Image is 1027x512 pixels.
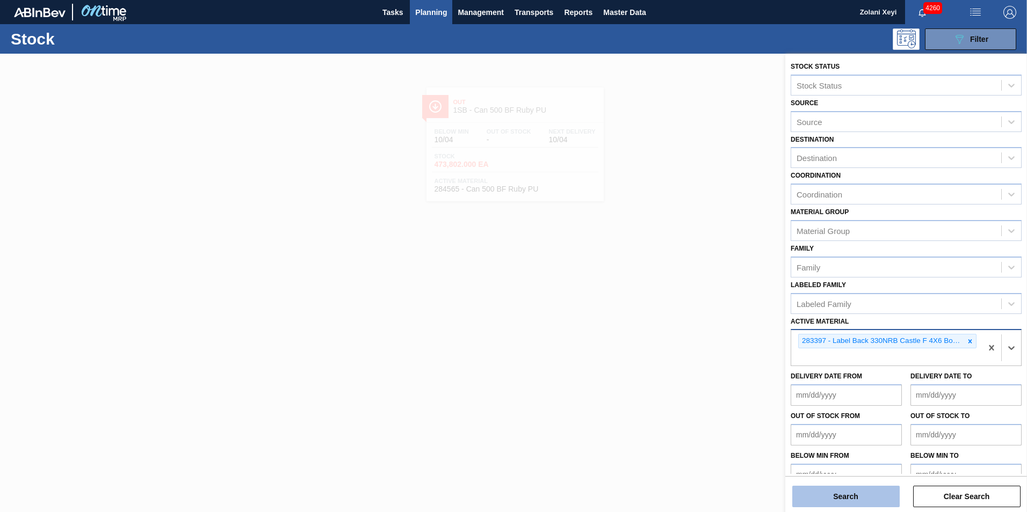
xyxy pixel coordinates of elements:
[791,384,902,406] input: mm/dd/yyyy
[893,28,920,50] div: Programming: no user selected
[791,372,862,380] label: Delivery Date from
[458,6,504,19] span: Management
[969,6,982,19] img: userActions
[797,117,822,126] div: Source
[791,464,902,485] input: mm/dd/yyyy
[910,384,1022,406] input: mm/dd/yyyy
[970,35,988,43] span: Filter
[797,190,842,199] div: Coordination
[791,172,841,179] label: Coordination
[923,2,942,14] span: 4260
[799,334,964,348] div: 283397 - Label Back 330NRB Castle F 4X6 Booster 2
[14,8,66,17] img: TNhmsLtSVTkK8tSr43FrP2fwEKptu5GPRR3wAAAABJRU5ErkJggg==
[11,33,171,45] h1: Stock
[910,412,970,420] label: Out of Stock to
[797,81,842,90] div: Stock Status
[603,6,646,19] span: Master Data
[791,245,814,252] label: Family
[791,281,846,289] label: Labeled Family
[910,464,1022,485] input: mm/dd/yyyy
[791,318,849,325] label: Active Material
[791,424,902,445] input: mm/dd/yyyy
[791,452,849,459] label: Below Min from
[381,6,404,19] span: Tasks
[791,412,860,420] label: Out of Stock from
[564,6,592,19] span: Reports
[797,226,850,235] div: Material Group
[905,5,939,20] button: Notifications
[1003,6,1016,19] img: Logout
[797,299,851,308] div: Labeled Family
[797,153,837,163] div: Destination
[791,136,834,143] label: Destination
[910,372,972,380] label: Delivery Date to
[797,262,820,272] div: Family
[910,452,959,459] label: Below Min to
[791,208,849,216] label: Material Group
[791,63,840,70] label: Stock Status
[925,28,1016,50] button: Filter
[515,6,553,19] span: Transports
[910,424,1022,445] input: mm/dd/yyyy
[415,6,447,19] span: Planning
[791,99,818,107] label: Source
